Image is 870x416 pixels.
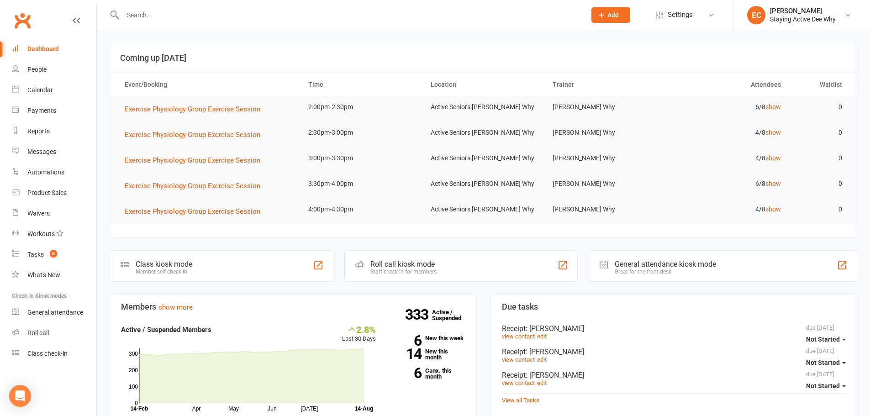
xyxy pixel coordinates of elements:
span: : [PERSON_NAME] [526,371,584,379]
span: Settings [668,5,693,25]
td: 3:00pm-3:30pm [300,147,422,169]
strong: 6 [390,366,422,380]
th: Location [422,73,545,96]
a: Messages [12,142,96,162]
h3: Members [121,302,465,311]
div: Product Sales [27,189,67,196]
div: EC [747,6,765,24]
td: [PERSON_NAME] Why [544,147,667,169]
div: Messages [27,148,56,155]
input: Search... [120,9,580,21]
th: Event/Booking [116,73,300,96]
td: 4/8 [667,199,789,220]
span: Not Started [806,359,840,366]
button: Exercise Physiology Group Exercise Session [125,129,267,140]
td: Active Seniors [PERSON_NAME] Why [422,147,545,169]
div: General attendance [27,309,83,316]
td: 6/8 [667,96,789,118]
div: Member self check-in [136,269,192,275]
th: Waitlist [789,73,850,96]
a: Automations [12,162,96,183]
a: show [765,154,781,162]
div: [PERSON_NAME] [770,7,836,15]
td: Active Seniors [PERSON_NAME] Why [422,96,545,118]
div: General attendance kiosk mode [615,260,716,269]
a: show [765,205,781,213]
span: Exercise Physiology Group Exercise Session [125,182,260,190]
div: Class kiosk mode [136,260,192,269]
span: Exercise Physiology Group Exercise Session [125,105,260,113]
div: Last 30 Days [342,324,376,344]
span: Add [607,11,619,19]
a: Clubworx [11,9,34,32]
a: Class kiosk mode [12,343,96,364]
div: Payments [27,107,56,114]
span: 6 [50,250,57,258]
span: Exercise Physiology Group Exercise Session [125,156,260,164]
a: edit [537,379,547,386]
a: show [765,180,781,187]
div: Roll call [27,329,49,337]
td: 2:30pm-3:00pm [300,122,422,143]
a: Product Sales [12,183,96,203]
div: Class check-in [27,350,68,357]
span: Not Started [806,336,840,343]
button: Not Started [806,354,846,371]
div: Staff check-in for members [370,269,437,275]
h3: Due tasks [502,302,846,311]
button: Exercise Physiology Group Exercise Session [125,155,267,166]
a: show [765,103,781,111]
a: view contact [502,356,535,363]
a: edit [537,356,547,363]
a: What's New [12,265,96,285]
td: 2:00pm-2:30pm [300,96,422,118]
td: 0 [789,199,850,220]
strong: 333 [405,308,432,321]
td: [PERSON_NAME] Why [544,199,667,220]
td: 4:00pm-4:30pm [300,199,422,220]
td: 6/8 [667,173,789,195]
button: Exercise Physiology Group Exercise Session [125,206,267,217]
td: 4/8 [667,122,789,143]
a: People [12,59,96,80]
div: Automations [27,169,64,176]
a: View all Tasks [502,397,539,404]
button: Exercise Physiology Group Exercise Session [125,180,267,191]
a: Workouts [12,224,96,244]
div: Workouts [27,230,55,237]
span: Not Started [806,382,840,390]
th: Time [300,73,422,96]
h3: Coming up [DATE] [120,53,847,63]
button: Not Started [806,378,846,394]
td: 0 [789,96,850,118]
td: [PERSON_NAME] Why [544,122,667,143]
a: show [765,129,781,136]
div: Reports [27,127,50,135]
div: Tasks [27,251,44,258]
td: 0 [789,122,850,143]
strong: 14 [390,347,422,361]
a: Tasks 6 [12,244,96,265]
div: Roll call kiosk mode [370,260,437,269]
td: Active Seniors [PERSON_NAME] Why [422,122,545,143]
a: Calendar [12,80,96,100]
a: General attendance kiosk mode [12,302,96,323]
a: Payments [12,100,96,121]
button: Add [591,7,630,23]
a: Dashboard [12,39,96,59]
div: What's New [27,271,60,279]
div: Staying Active Dee Why [770,15,836,23]
a: edit [537,333,547,340]
div: Receipt [502,371,846,379]
div: Open Intercom Messenger [9,385,31,407]
a: 6Canx. this month [390,368,465,379]
span: Exercise Physiology Group Exercise Session [125,207,260,216]
button: Not Started [806,331,846,348]
td: Active Seniors [PERSON_NAME] Why [422,199,545,220]
td: 0 [789,147,850,169]
a: 14New this month [390,348,465,360]
a: Waivers [12,203,96,224]
td: Active Seniors [PERSON_NAME] Why [422,173,545,195]
td: [PERSON_NAME] Why [544,173,667,195]
div: People [27,66,47,73]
